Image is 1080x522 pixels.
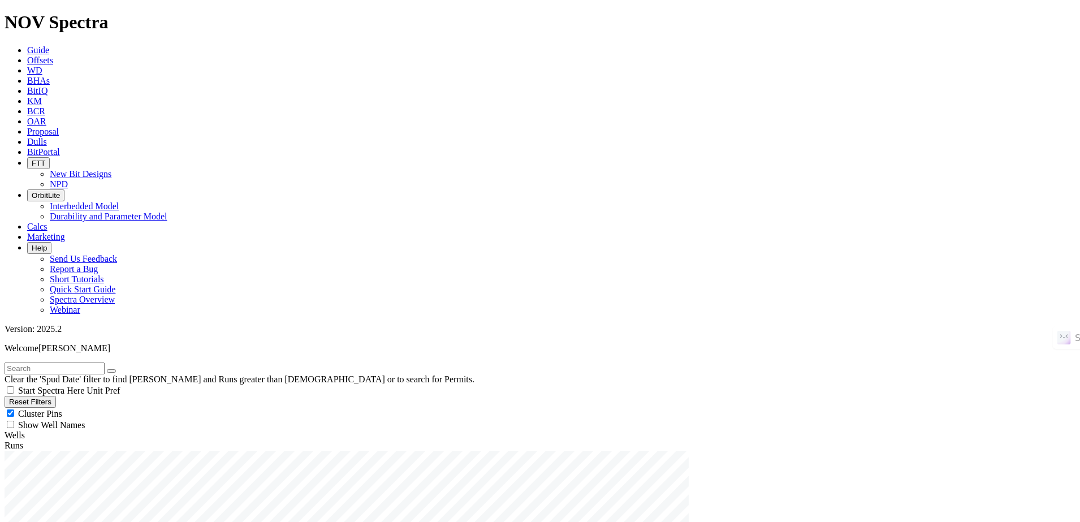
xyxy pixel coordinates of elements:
p: Welcome [5,343,1075,353]
a: BHAs [27,76,50,85]
a: Short Tutorials [50,274,104,284]
h1: NOV Spectra [5,12,1075,33]
a: Webinar [50,305,80,314]
span: [PERSON_NAME] [38,343,110,353]
div: Runs [5,441,1075,451]
input: Start Spectra Here [7,386,14,394]
button: FTT [27,157,50,169]
div: Version: 2025.2 [5,324,1075,334]
a: Report a Bug [50,264,98,274]
a: New Bit Designs [50,169,111,179]
a: Durability and Parameter Model [50,212,167,221]
a: KM [27,96,42,106]
div: Wells [5,430,1075,441]
a: Guide [27,45,49,55]
a: BCR [27,106,45,116]
a: BitIQ [27,86,47,96]
span: Show Well Names [18,420,85,430]
span: Cluster Pins [18,409,62,419]
a: BitPortal [27,147,60,157]
a: Spectra Overview [50,295,115,304]
a: Send Us Feedback [50,254,117,264]
a: OAR [27,117,46,126]
a: Dulls [27,137,47,146]
button: Help [27,242,51,254]
a: Quick Start Guide [50,284,115,294]
a: WD [27,66,42,75]
a: Marketing [27,232,65,241]
a: Interbedded Model [50,201,119,211]
span: FTT [32,159,45,167]
a: Proposal [27,127,59,136]
span: Clear the 'Spud Date' filter to find [PERSON_NAME] and Runs greater than [DEMOGRAPHIC_DATA] or to... [5,374,474,384]
a: Calcs [27,222,47,231]
input: Search [5,363,105,374]
span: Start Spectra Here [18,386,84,395]
span: Help [32,244,47,252]
span: OrbitLite [32,191,60,200]
button: Reset Filters [5,396,56,408]
a: Offsets [27,55,53,65]
span: Unit Pref [87,386,120,395]
button: OrbitLite [27,189,64,201]
a: NPD [50,179,68,189]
